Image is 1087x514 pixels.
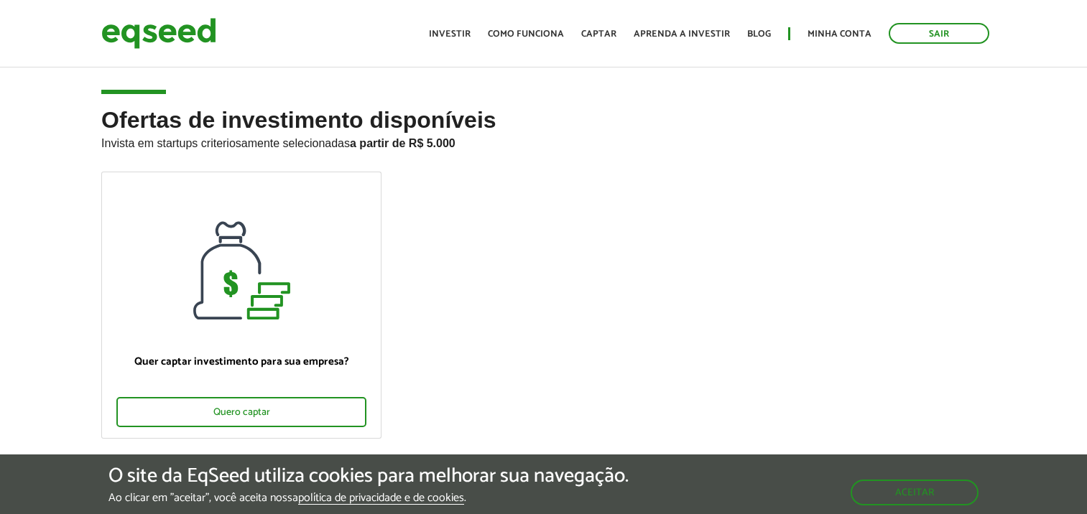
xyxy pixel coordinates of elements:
[429,29,471,39] a: Investir
[101,133,986,150] p: Invista em startups criteriosamente selecionadas
[298,492,464,505] a: política de privacidade e de cookies
[581,29,616,39] a: Captar
[851,480,979,505] button: Aceitar
[116,397,366,427] div: Quero captar
[488,29,564,39] a: Como funciona
[101,172,381,439] a: Quer captar investimento para sua empresa? Quero captar
[747,29,771,39] a: Blog
[101,108,986,172] h2: Ofertas de investimento disponíveis
[350,137,455,149] strong: a partir de R$ 5.000
[634,29,730,39] a: Aprenda a investir
[108,491,629,505] p: Ao clicar em "aceitar", você aceita nossa .
[116,355,366,368] p: Quer captar investimento para sua empresa?
[889,23,989,44] a: Sair
[108,465,629,487] h5: O site da EqSeed utiliza cookies para melhorar sua navegação.
[101,14,216,52] img: EqSeed
[808,29,871,39] a: Minha conta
